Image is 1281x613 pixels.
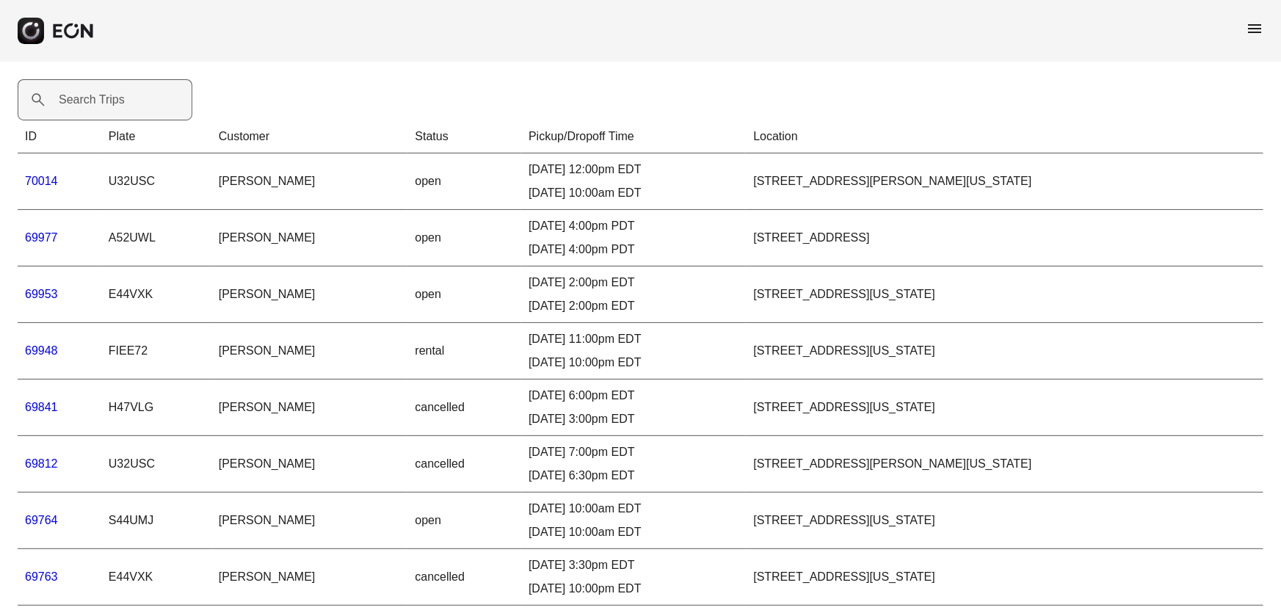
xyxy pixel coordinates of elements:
div: [DATE] 6:00pm EDT [529,387,739,405]
div: [DATE] 10:00am EDT [529,500,739,518]
td: open [407,210,521,266]
td: H47VLG [101,380,211,436]
td: [STREET_ADDRESS][PERSON_NAME][US_STATE] [746,436,1263,493]
td: [PERSON_NAME] [211,549,408,606]
a: 69764 [25,514,58,526]
td: [STREET_ADDRESS] [746,210,1263,266]
div: [DATE] 10:00am EDT [529,523,739,541]
div: [DATE] 4:00pm PDT [529,217,739,235]
th: ID [18,120,101,153]
td: E44VXK [101,549,211,606]
div: [DATE] 2:00pm EDT [529,274,739,291]
td: S44UMJ [101,493,211,549]
div: [DATE] 2:00pm EDT [529,297,739,315]
th: Customer [211,120,408,153]
td: rental [407,323,521,380]
td: [PERSON_NAME] [211,436,408,493]
td: [STREET_ADDRESS][US_STATE] [746,323,1263,380]
td: [STREET_ADDRESS][PERSON_NAME][US_STATE] [746,153,1263,210]
div: [DATE] 10:00am EDT [529,184,739,202]
td: [STREET_ADDRESS][US_STATE] [746,493,1263,549]
td: open [407,266,521,323]
a: 69948 [25,344,58,357]
div: [DATE] 4:00pm PDT [529,241,739,258]
td: cancelled [407,380,521,436]
th: Location [746,120,1263,153]
td: U32USC [101,436,211,493]
td: [PERSON_NAME] [211,153,408,210]
td: E44VXK [101,266,211,323]
a: 69841 [25,401,58,413]
div: [DATE] 3:30pm EDT [529,556,739,574]
th: Status [407,120,521,153]
div: [DATE] 11:00pm EDT [529,330,739,348]
a: 69812 [25,457,58,470]
td: cancelled [407,549,521,606]
div: [DATE] 3:00pm EDT [529,410,739,428]
a: 69953 [25,288,58,300]
a: 69977 [25,231,58,244]
td: [PERSON_NAME] [211,323,408,380]
div: [DATE] 6:30pm EDT [529,467,739,485]
span: menu [1246,20,1263,37]
div: [DATE] 7:00pm EDT [529,443,739,461]
td: FIEE72 [101,323,211,380]
th: Pickup/Dropoff Time [521,120,746,153]
td: [PERSON_NAME] [211,493,408,549]
td: [STREET_ADDRESS][US_STATE] [746,380,1263,436]
th: Plate [101,120,211,153]
td: cancelled [407,436,521,493]
td: [STREET_ADDRESS][US_STATE] [746,266,1263,323]
div: [DATE] 10:00pm EDT [529,354,739,371]
td: open [407,493,521,549]
a: 69763 [25,570,58,583]
a: 70014 [25,175,58,187]
td: [PERSON_NAME] [211,210,408,266]
div: [DATE] 12:00pm EDT [529,161,739,178]
td: [PERSON_NAME] [211,380,408,436]
div: [DATE] 10:00pm EDT [529,580,739,598]
td: A52UWL [101,210,211,266]
td: [STREET_ADDRESS][US_STATE] [746,549,1263,606]
td: U32USC [101,153,211,210]
td: open [407,153,521,210]
label: Search Trips [59,91,125,109]
td: [PERSON_NAME] [211,266,408,323]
